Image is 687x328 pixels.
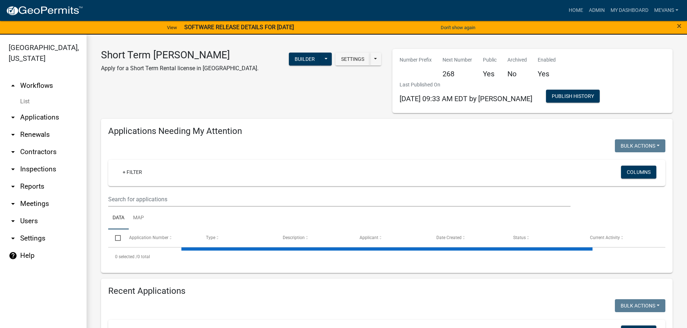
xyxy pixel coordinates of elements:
[438,22,478,33] button: Don't show again
[108,229,122,247] datatable-header-cell: Select
[108,192,571,207] input: Search for applications
[586,4,608,17] a: Admin
[9,251,17,260] i: help
[583,229,660,247] datatable-header-cell: Current Activity
[9,182,17,191] i: arrow_drop_down
[108,126,665,136] h4: Applications Needing My Attention
[283,235,305,240] span: Description
[483,56,497,64] p: Public
[400,81,532,89] p: Last Published On
[9,199,17,208] i: arrow_drop_down
[506,229,583,247] datatable-header-cell: Status
[108,248,665,266] div: 0 total
[289,53,321,66] button: Builder
[335,53,370,66] button: Settings
[436,235,462,240] span: Date Created
[546,90,600,103] button: Publish History
[9,234,17,243] i: arrow_drop_down
[117,166,148,179] a: + Filter
[615,139,665,152] button: Bulk Actions
[353,229,430,247] datatable-header-cell: Applicant
[513,235,526,240] span: Status
[621,166,656,179] button: Columns
[9,217,17,225] i: arrow_drop_down
[566,4,586,17] a: Home
[108,207,129,230] a: Data
[507,56,527,64] p: Archived
[430,229,506,247] datatable-header-cell: Date Created
[115,254,137,259] span: 0 selected /
[9,113,17,122] i: arrow_drop_down
[9,165,17,174] i: arrow_drop_down
[590,235,620,240] span: Current Activity
[608,4,651,17] a: My Dashboard
[184,24,294,31] strong: SOFTWARE RELEASE DETAILS FOR [DATE]
[129,235,168,240] span: Application Number
[538,56,556,64] p: Enabled
[400,94,532,103] span: [DATE] 09:33 AM EDT by [PERSON_NAME]
[9,148,17,156] i: arrow_drop_down
[538,69,556,78] h5: Yes
[129,207,148,230] a: Map
[546,94,600,99] wm-modal-confirm: Workflow Publish History
[677,21,682,31] span: ×
[400,56,432,64] p: Number Prefix
[101,64,259,73] p: Apply for a Short Term Rental license in [GEOGRAPHIC_DATA].
[122,229,199,247] datatable-header-cell: Application Number
[507,69,527,78] h5: No
[483,69,497,78] h5: Yes
[615,299,665,312] button: Bulk Actions
[442,56,472,64] p: Next Number
[360,235,378,240] span: Applicant
[276,229,353,247] datatable-header-cell: Description
[677,22,682,30] button: Close
[9,130,17,139] i: arrow_drop_down
[651,4,681,17] a: Mevans
[9,81,17,90] i: arrow_drop_up
[101,49,259,61] h3: Short Term [PERSON_NAME]
[206,235,215,240] span: Type
[442,69,472,78] h5: 268
[164,22,180,33] a: View
[108,286,665,296] h4: Recent Applications
[199,229,276,247] datatable-header-cell: Type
